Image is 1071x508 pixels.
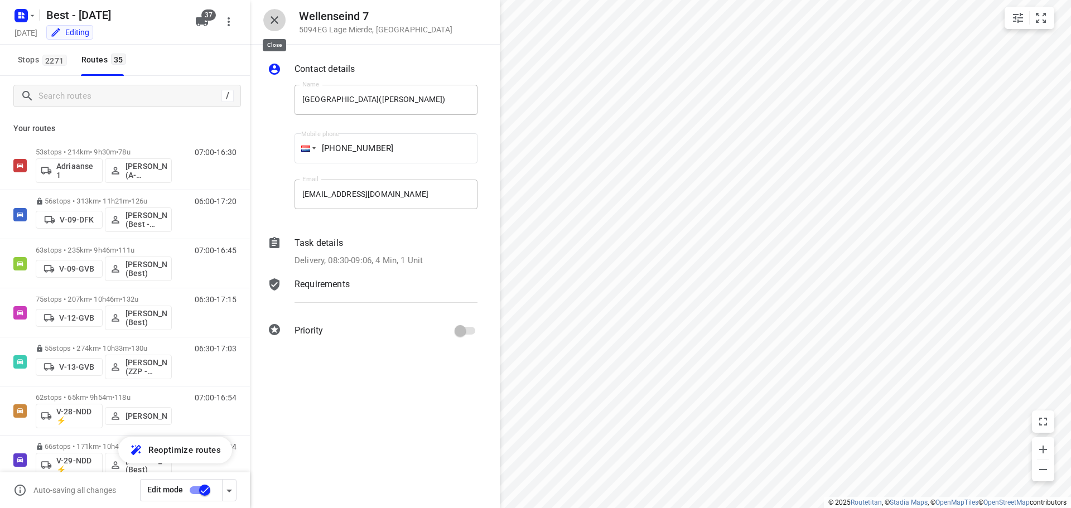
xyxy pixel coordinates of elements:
[223,483,236,497] div: Driver app settings
[50,27,89,38] div: You are currently in edit mode.
[36,393,172,401] p: 62 stops • 65km • 9h54m
[126,260,167,278] p: [PERSON_NAME] (Best)
[59,313,94,322] p: V-12-GVB
[10,26,42,39] h5: Project date
[935,499,978,506] a: OpenMapTiles
[131,344,147,352] span: 130u
[191,11,213,33] button: 37
[116,148,118,156] span: •
[36,260,103,278] button: V-09-GVB
[105,158,172,183] button: [PERSON_NAME] (A-flexibleservice - Best - ZZP)
[56,162,98,180] p: Adriaanse 1
[118,437,232,463] button: Reoptimize routes
[18,53,70,67] span: Stops
[295,278,350,291] p: Requirements
[1005,7,1054,29] div: small contained button group
[890,499,928,506] a: Stadia Maps
[105,355,172,379] button: [PERSON_NAME] (ZZP - Best)
[36,211,103,229] button: V-09-DFK
[129,344,131,352] span: •
[218,11,240,33] button: More
[36,344,172,352] p: 55 stops • 274km • 10h33m
[195,295,237,304] p: 06:30-17:15
[195,246,237,255] p: 07:00-16:45
[42,55,67,66] span: 2271
[1030,7,1052,29] button: Fit zoom
[126,211,167,229] p: [PERSON_NAME] (Best - ZZP)
[114,393,131,401] span: 118u
[301,131,339,137] label: Mobile phone
[295,236,343,250] p: Task details
[116,246,118,254] span: •
[120,295,122,303] span: •
[36,295,172,303] p: 75 stops • 207km • 10h46m
[59,362,94,371] p: V-13-GVB
[36,404,103,428] button: V-28-NDD ⚡
[295,324,323,337] p: Priority
[295,133,316,163] div: Netherlands: + 31
[268,278,477,311] div: Requirements
[1007,7,1029,29] button: Map settings
[221,90,234,102] div: /
[105,453,172,477] button: [PERSON_NAME] (Best)
[36,442,172,451] p: 66 stops • 171km • 10h4m
[129,197,131,205] span: •
[81,53,129,67] div: Routes
[118,148,130,156] span: 78u
[201,9,216,21] span: 37
[295,254,423,267] p: Delivery, 08:30-09:06, 4 Min, 1 Unit
[126,456,167,474] p: [PERSON_NAME] (Best)
[105,407,172,425] button: [PERSON_NAME]
[148,443,221,457] span: Reoptimize routes
[36,148,172,156] p: 53 stops • 214km • 9h30m
[36,197,172,205] p: 56 stops • 313km • 11h21m
[56,456,98,474] p: V-29-NDD ⚡
[195,344,237,353] p: 06:30-17:03
[36,158,103,183] button: Adriaanse 1
[13,123,237,134] p: Your routes
[111,54,126,65] span: 35
[851,499,882,506] a: Routetitan
[299,25,452,34] p: 5094EG Lage Mierde , [GEOGRAPHIC_DATA]
[60,215,94,224] p: V-09-DFK
[195,393,237,402] p: 07:00-16:54
[295,133,477,163] input: 1 (702) 123-4567
[105,207,172,232] button: [PERSON_NAME] (Best - ZZP)
[268,236,477,267] div: Task detailsDelivery, 08:30-09:06, 4 Min, 1 Unit
[36,358,103,376] button: V-13-GVB
[195,148,237,157] p: 07:00-16:30
[36,453,103,477] button: V-29-NDD ⚡
[36,246,172,254] p: 63 stops • 235km • 9h46m
[38,88,221,105] input: Search routes
[147,485,183,494] span: Edit mode
[112,393,114,401] span: •
[122,295,138,303] span: 132u
[33,486,116,495] p: Auto-saving all changes
[105,306,172,330] button: [PERSON_NAME] (Best)
[56,407,98,425] p: V-28-NDD ⚡
[36,309,103,327] button: V-12-GVB
[195,197,237,206] p: 06:00-17:20
[983,499,1030,506] a: OpenStreetMap
[299,10,452,23] h5: Wellenseind 7
[118,246,134,254] span: 111u
[126,162,167,180] p: [PERSON_NAME] (A-flexibleservice - Best - ZZP)
[126,412,167,420] p: [PERSON_NAME]
[42,6,186,24] h5: Rename
[126,309,167,327] p: [PERSON_NAME] (Best)
[268,62,477,78] div: Contact details
[126,358,167,376] p: [PERSON_NAME] (ZZP - Best)
[828,499,1067,506] li: © 2025 , © , © © contributors
[131,197,147,205] span: 126u
[295,62,355,76] p: Contact details
[59,264,94,273] p: V-09-GVB
[105,257,172,281] button: [PERSON_NAME] (Best)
